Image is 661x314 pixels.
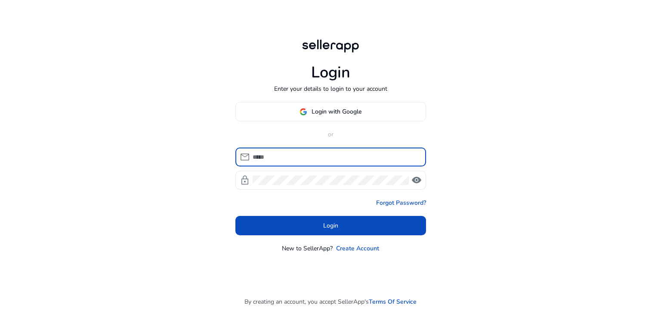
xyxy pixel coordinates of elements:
[312,107,361,116] span: Login with Google
[240,175,250,185] span: lock
[323,221,338,230] span: Login
[235,130,426,139] p: or
[376,198,426,207] a: Forgot Password?
[235,102,426,121] button: Login with Google
[411,175,422,185] span: visibility
[300,108,307,116] img: google-logo.svg
[369,297,417,306] a: Terms Of Service
[336,244,379,253] a: Create Account
[311,63,350,82] h1: Login
[274,84,387,93] p: Enter your details to login to your account
[235,216,426,235] button: Login
[240,152,250,162] span: mail
[282,244,333,253] p: New to SellerApp?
